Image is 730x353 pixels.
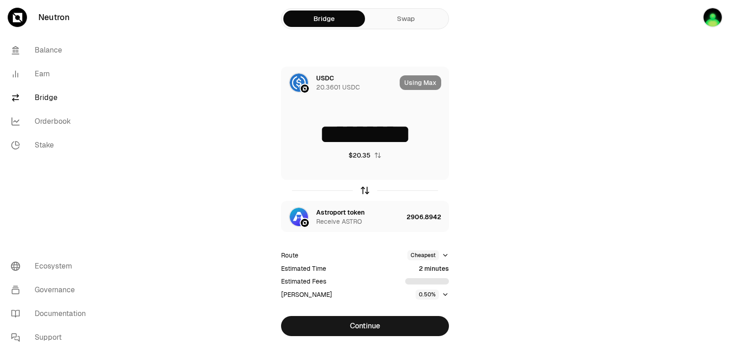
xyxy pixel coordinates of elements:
[316,83,360,92] div: 20.3601 USDC
[416,290,439,300] div: 0.50%
[281,251,298,260] div: Route
[281,316,449,336] button: Continue
[4,110,99,133] a: Orderbook
[316,208,365,217] div: Astroport token
[4,254,99,278] a: Ecosystem
[4,38,99,62] a: Balance
[316,217,362,226] div: Receive ASTRO
[407,250,439,260] div: Cheapest
[282,201,403,232] div: ASTRO LogoNeutron LogoAstroport tokenReceive ASTRO
[290,208,308,226] img: ASTRO Logo
[419,264,449,273] div: 2 minutes
[281,264,326,273] div: Estimated Time
[407,250,449,260] button: Cheapest
[407,201,448,232] div: 2906.8942
[282,201,448,232] button: ASTRO LogoNeutron LogoAstroport tokenReceive ASTRO2906.8942
[365,11,447,27] a: Swap
[316,74,334,83] div: USDC
[290,74,308,92] img: USDC Logo
[301,219,309,227] img: Neutron Logo
[4,278,99,302] a: Governance
[4,86,99,110] a: Bridge
[4,133,99,157] a: Stake
[283,11,365,27] a: Bridge
[282,67,396,98] div: USDC LogoNeutron LogoUSDC20.3601 USDC
[703,7,723,27] img: sandy mercy
[4,326,99,349] a: Support
[349,151,381,160] button: $20.35
[4,62,99,86] a: Earn
[416,290,449,300] button: 0.50%
[4,302,99,326] a: Documentation
[281,290,332,299] div: [PERSON_NAME]
[301,84,309,93] img: Neutron Logo
[349,151,370,160] div: $20.35
[281,277,326,286] div: Estimated Fees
